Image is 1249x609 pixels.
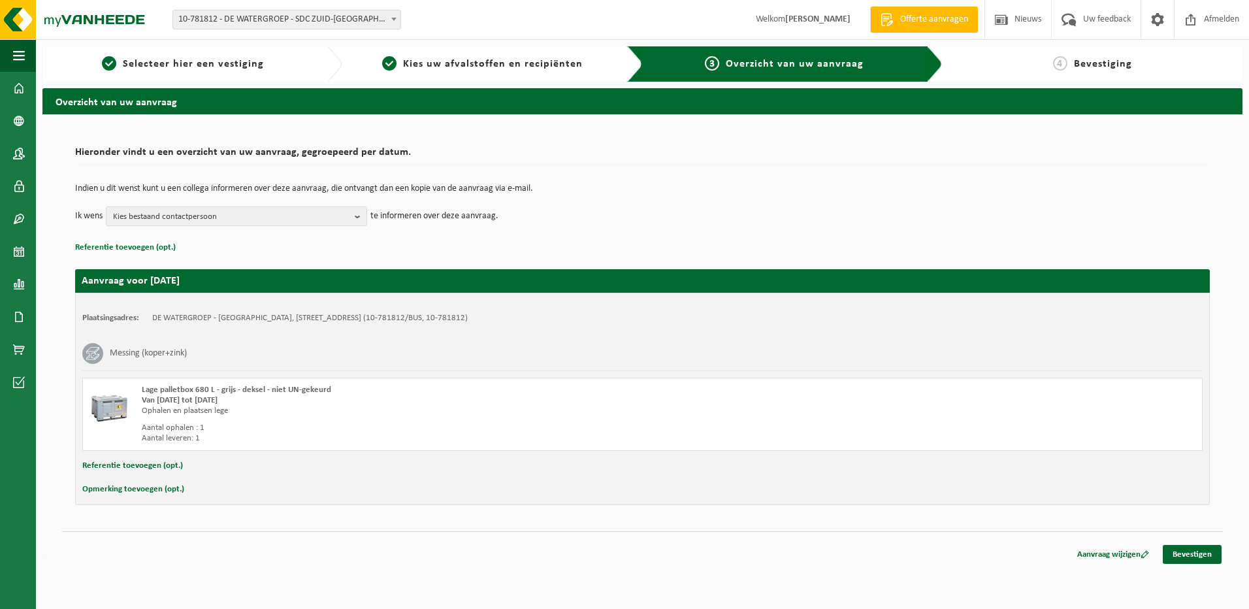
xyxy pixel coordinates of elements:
a: Bevestigen [1163,545,1222,564]
span: 1 [102,56,116,71]
span: 4 [1053,56,1067,71]
span: 3 [705,56,719,71]
div: Aantal leveren: 1 [142,433,695,444]
strong: Van [DATE] tot [DATE] [142,396,218,404]
span: Bevestiging [1074,59,1132,69]
strong: Aanvraag voor [DATE] [82,276,180,286]
button: Referentie toevoegen (opt.) [82,457,183,474]
p: te informeren over deze aanvraag. [370,206,498,226]
span: Selecteer hier een vestiging [123,59,264,69]
h3: Messing (koper+zink) [110,343,187,364]
a: Aanvraag wijzigen [1067,545,1159,564]
p: Indien u dit wenst kunt u een collega informeren over deze aanvraag, die ontvangt dan een kopie v... [75,184,1210,193]
a: 1Selecteer hier een vestiging [49,56,316,72]
span: Offerte aanvragen [897,13,971,26]
p: Ik wens [75,206,103,226]
a: 2Kies uw afvalstoffen en recipiënten [349,56,616,72]
span: Kies uw afvalstoffen en recipiënten [403,59,583,69]
span: 10-781812 - DE WATERGROEP - SDC ZUID-MOORSELE - MOORSELE [172,10,401,29]
button: Kies bestaand contactpersoon [106,206,367,226]
img: PB-LB-0680-HPE-GY-11.png [89,385,129,424]
strong: [PERSON_NAME] [785,14,851,24]
button: Opmerking toevoegen (opt.) [82,481,184,498]
td: DE WATERGROEP - [GEOGRAPHIC_DATA], [STREET_ADDRESS] (10-781812/BUS, 10-781812) [152,313,468,323]
a: Offerte aanvragen [870,7,978,33]
span: 2 [382,56,397,71]
span: Overzicht van uw aanvraag [726,59,864,69]
span: 10-781812 - DE WATERGROEP - SDC ZUID-MOORSELE - MOORSELE [173,10,400,29]
button: Referentie toevoegen (opt.) [75,239,176,256]
div: Ophalen en plaatsen lege [142,406,695,416]
span: Kies bestaand contactpersoon [113,207,349,227]
span: Lage palletbox 680 L - grijs - deksel - niet UN-gekeurd [142,386,331,394]
h2: Overzicht van uw aanvraag [42,88,1242,114]
strong: Plaatsingsadres: [82,314,139,322]
h2: Hieronder vindt u een overzicht van uw aanvraag, gegroepeerd per datum. [75,147,1210,165]
div: Aantal ophalen : 1 [142,423,695,433]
